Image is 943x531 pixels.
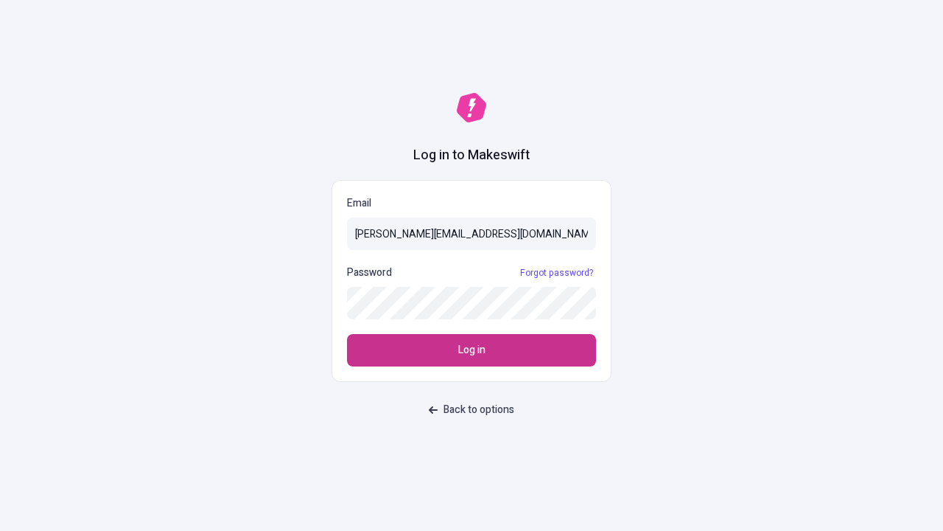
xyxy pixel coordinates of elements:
[444,402,514,418] span: Back to options
[347,195,596,212] p: Email
[420,397,523,423] button: Back to options
[413,146,530,165] h1: Log in to Makeswift
[347,265,392,281] p: Password
[458,342,485,358] span: Log in
[347,334,596,367] button: Log in
[517,267,596,279] a: Forgot password?
[347,218,596,250] input: Email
